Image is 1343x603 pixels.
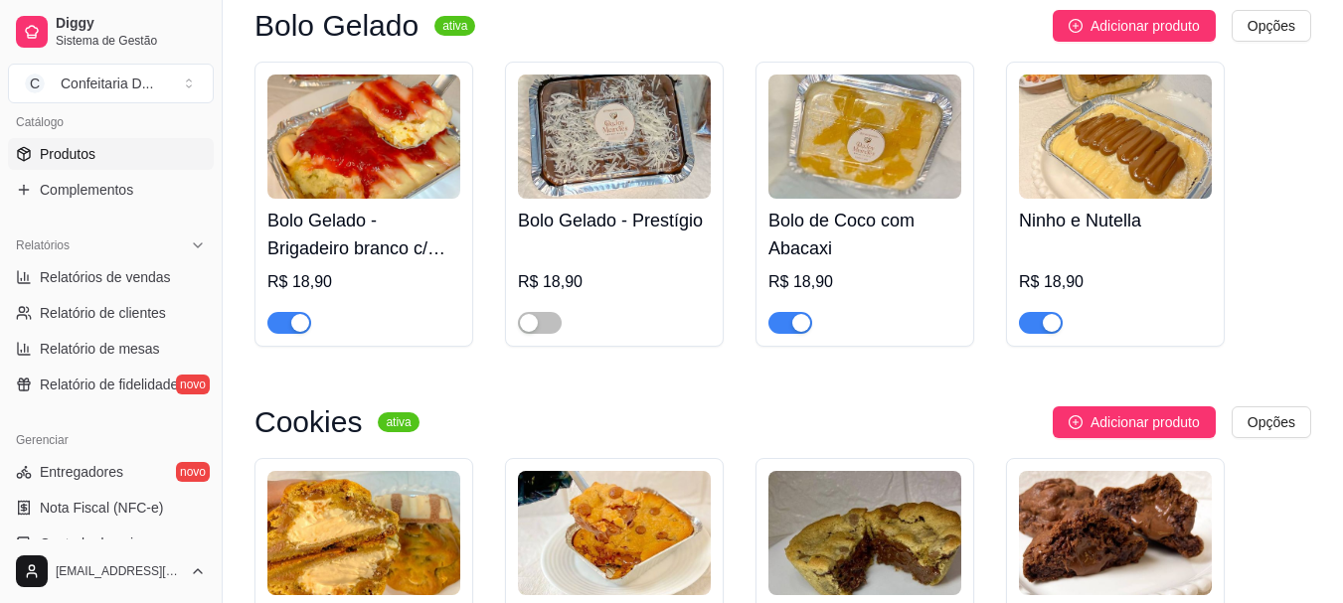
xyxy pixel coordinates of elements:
[518,207,711,234] h4: Bolo Gelado - Prestígio
[8,492,214,524] a: Nota Fiscal (NFC-e)
[267,270,460,294] div: R$ 18,90
[8,424,214,456] div: Gerenciar
[8,297,214,329] a: Relatório de clientes
[56,33,206,49] span: Sistema de Gestão
[8,64,214,103] button: Select a team
[61,74,153,93] div: Confeitaria D ...
[8,369,214,400] a: Relatório de fidelidadenovo
[254,410,362,434] h3: Cookies
[40,303,166,323] span: Relatório de clientes
[8,528,214,559] a: Controle de caixa
[518,75,711,199] img: product-image
[1019,207,1212,234] h4: Ninho e Nutella
[768,270,961,294] div: R$ 18,90
[25,74,45,93] span: C
[1019,471,1212,595] img: product-image
[267,207,460,262] h4: Bolo Gelado - Brigadeiro branco c/ Geleia de Morango
[768,75,961,199] img: product-image
[254,14,419,38] h3: Bolo Gelado
[1019,270,1212,294] div: R$ 18,90
[518,471,711,595] img: product-image
[1248,15,1295,37] span: Opções
[267,471,460,595] img: product-image
[16,237,70,253] span: Relatórios
[1069,19,1083,33] span: plus-circle
[40,498,163,518] span: Nota Fiscal (NFC-e)
[1019,75,1212,199] img: product-image
[8,547,214,595] button: [EMAIL_ADDRESS][DOMAIN_NAME]
[8,8,214,56] a: DiggySistema de Gestão
[8,261,214,293] a: Relatórios de vendas
[40,375,178,394] span: Relatório de fidelidade
[8,174,214,206] a: Complementos
[1232,10,1311,42] button: Opções
[518,270,711,294] div: R$ 18,90
[267,75,460,199] img: product-image
[1248,411,1295,433] span: Opções
[40,144,95,164] span: Produtos
[40,267,171,287] span: Relatórios de vendas
[1232,406,1311,438] button: Opções
[768,207,961,262] h4: Bolo de Coco com Abacaxi
[56,15,206,33] span: Diggy
[8,333,214,365] a: Relatório de mesas
[1091,15,1200,37] span: Adicionar produto
[8,456,214,488] a: Entregadoresnovo
[40,339,160,359] span: Relatório de mesas
[1053,10,1216,42] button: Adicionar produto
[1053,406,1216,438] button: Adicionar produto
[56,563,182,579] span: [EMAIL_ADDRESS][DOMAIN_NAME]
[40,462,123,482] span: Entregadores
[1069,415,1083,429] span: plus-circle
[1091,411,1200,433] span: Adicionar produto
[768,471,961,595] img: product-image
[378,412,419,432] sup: ativa
[8,138,214,170] a: Produtos
[40,180,133,200] span: Complementos
[40,533,148,553] span: Controle de caixa
[8,106,214,138] div: Catálogo
[434,16,475,36] sup: ativa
